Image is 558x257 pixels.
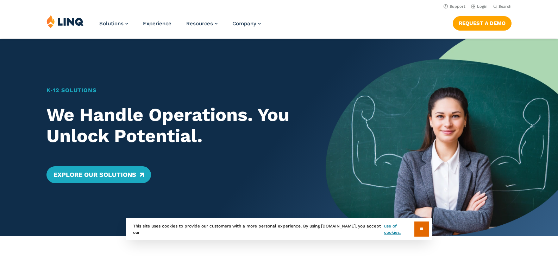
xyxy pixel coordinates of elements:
[46,86,303,95] h1: K‑12 Solutions
[186,20,213,27] span: Resources
[46,104,303,147] h2: We Handle Operations. You Unlock Potential.
[499,4,512,9] span: Search
[99,20,128,27] a: Solutions
[384,223,414,236] a: use of cookies.
[46,15,84,28] img: LINQ | K‑12 Software
[99,15,261,38] nav: Primary Navigation
[143,20,171,27] a: Experience
[126,218,432,240] div: This site uses cookies to provide our customers with a more personal experience. By using [DOMAIN...
[493,4,512,9] button: Open Search Bar
[232,20,261,27] a: Company
[232,20,256,27] span: Company
[453,16,512,30] a: Request a Demo
[453,15,512,30] nav: Button Navigation
[444,4,465,9] a: Support
[326,39,558,236] img: Home Banner
[99,20,124,27] span: Solutions
[46,166,151,183] a: Explore Our Solutions
[471,4,488,9] a: Login
[186,20,218,27] a: Resources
